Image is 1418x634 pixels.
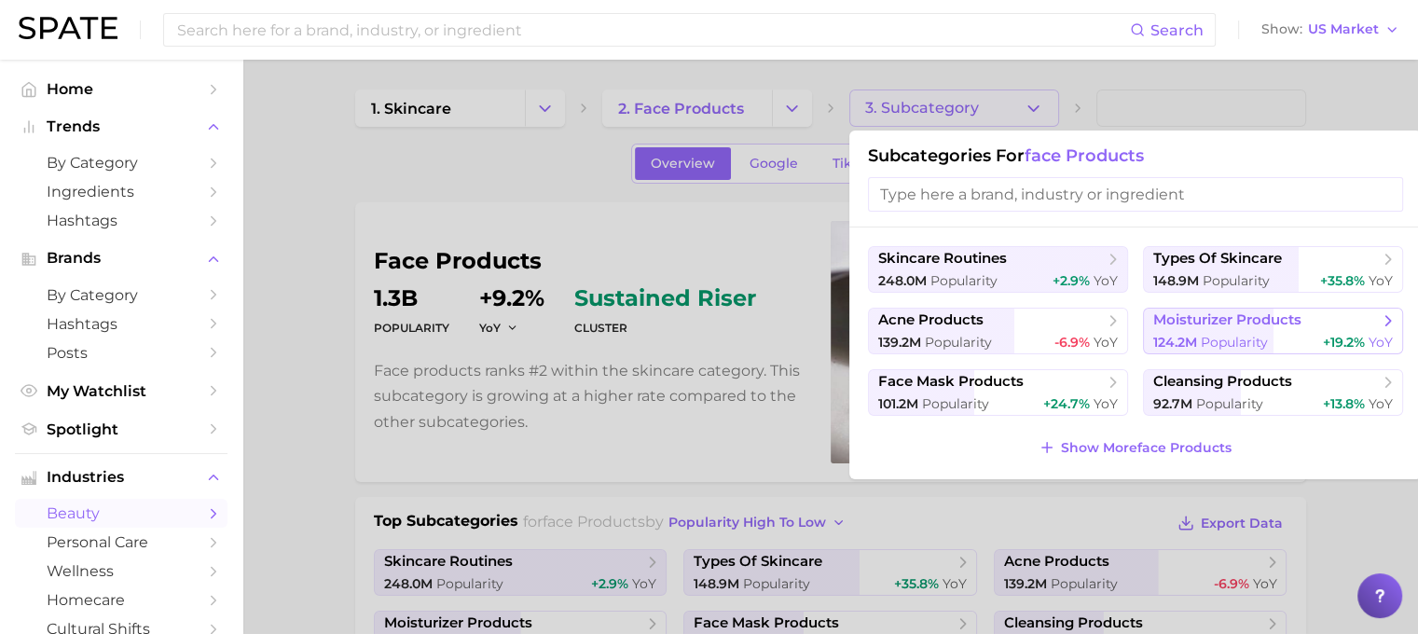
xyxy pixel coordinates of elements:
span: beauty [47,504,196,522]
span: Spotlight [47,420,196,438]
span: 139.2m [878,334,921,351]
a: personal care [15,528,227,557]
span: Brands [47,250,196,267]
span: +2.9% [1053,272,1090,289]
span: My Watchlist [47,382,196,400]
a: Hashtags [15,310,227,338]
span: face products [1025,145,1144,166]
span: homecare [47,591,196,609]
a: Home [15,75,227,103]
span: Search [1150,21,1204,39]
span: Home [47,80,196,98]
span: Industries [47,469,196,486]
span: Popularity [1196,395,1263,412]
button: cleansing products92.7m Popularity+13.8% YoY [1143,369,1403,416]
span: moisturizer products [1153,311,1301,329]
span: YoY [1369,272,1393,289]
span: Popularity [930,272,998,289]
a: Spotlight [15,415,227,444]
span: Popularity [925,334,992,351]
a: wellness [15,557,227,586]
span: US Market [1308,24,1379,34]
span: 92.7m [1153,395,1192,412]
button: Industries [15,463,227,491]
span: 101.2m [878,395,918,412]
span: Popularity [1201,334,1268,351]
span: Popularity [922,395,989,412]
button: ShowUS Market [1257,18,1404,42]
span: face mask products [878,373,1024,391]
span: YoY [1094,395,1118,412]
a: homecare [15,586,227,614]
span: 124.2m [1153,334,1197,351]
button: Show Moreface products [1034,434,1236,461]
span: 248.0m [878,272,927,289]
a: Ingredients [15,177,227,206]
button: moisturizer products124.2m Popularity+19.2% YoY [1143,308,1403,354]
button: skincare routines248.0m Popularity+2.9% YoY [868,246,1128,293]
span: 148.9m [1153,272,1199,289]
span: +35.8% [1320,272,1365,289]
span: YoY [1094,272,1118,289]
a: My Watchlist [15,377,227,406]
h1: Subcategories for [868,145,1403,166]
span: wellness [47,562,196,580]
span: +13.8% [1323,395,1365,412]
span: Hashtags [47,212,196,229]
button: face mask products101.2m Popularity+24.7% YoY [868,369,1128,416]
img: SPATE [19,17,117,39]
span: Show More face products [1061,440,1232,456]
a: beauty [15,499,227,528]
span: YoY [1369,395,1393,412]
span: YoY [1094,334,1118,351]
span: types of skincare [1153,250,1282,268]
span: skincare routines [878,250,1007,268]
button: Brands [15,244,227,272]
span: cleansing products [1153,373,1292,391]
input: Type here a brand, industry or ingredient [868,177,1403,212]
a: by Category [15,148,227,177]
span: +24.7% [1043,395,1090,412]
button: acne products139.2m Popularity-6.9% YoY [868,308,1128,354]
span: by Category [47,286,196,304]
span: Trends [47,118,196,135]
span: acne products [878,311,984,329]
span: Popularity [1203,272,1270,289]
span: Show [1261,24,1302,34]
a: by Category [15,281,227,310]
span: personal care [47,533,196,551]
span: by Category [47,154,196,172]
input: Search here for a brand, industry, or ingredient [175,14,1130,46]
span: -6.9% [1054,334,1090,351]
span: YoY [1369,334,1393,351]
span: Hashtags [47,315,196,333]
button: types of skincare148.9m Popularity+35.8% YoY [1143,246,1403,293]
span: Posts [47,344,196,362]
a: Hashtags [15,206,227,235]
span: +19.2% [1323,334,1365,351]
span: Ingredients [47,183,196,200]
a: Posts [15,338,227,367]
button: Trends [15,113,227,141]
